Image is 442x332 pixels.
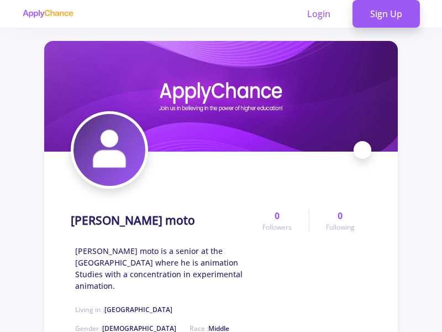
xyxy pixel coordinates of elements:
[309,209,371,232] a: 0Following
[71,214,195,227] h1: [PERSON_NAME] moto
[246,209,308,232] a: 0Followers
[338,209,343,222] span: 0
[75,245,246,292] span: [PERSON_NAME] moto is a senior at the [GEOGRAPHIC_DATA] where he is animation Studies with a conc...
[262,222,292,232] span: Followers
[44,41,398,152] img: cheri motocover image
[75,305,172,314] span: Living in :
[326,222,355,232] span: Following
[104,305,172,314] span: [GEOGRAPHIC_DATA]
[73,114,145,186] img: cheri motoavatar
[22,9,73,18] img: applychance logo text only
[275,209,280,222] span: 0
